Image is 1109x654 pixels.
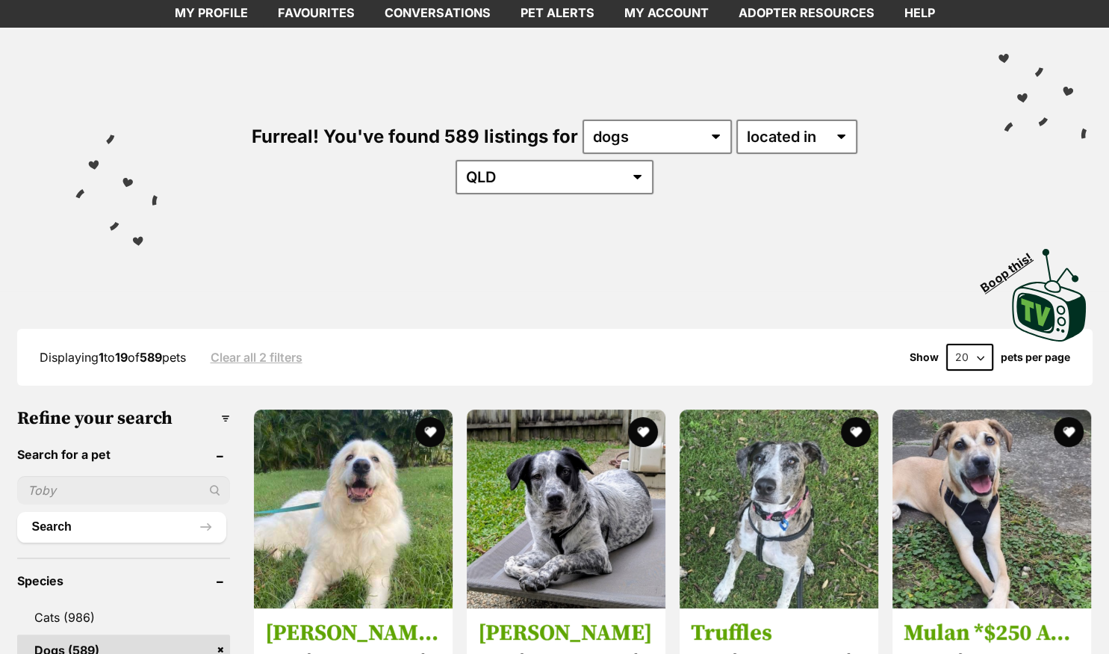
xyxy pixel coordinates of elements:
[680,410,878,608] img: Truffles - Catahoula Leopard Dog
[1054,417,1084,447] button: favourite
[1012,249,1087,342] img: PetRescue TV logo
[17,574,230,587] header: Species
[478,620,654,648] h3: [PERSON_NAME]
[467,410,665,608] img: Fredrik - Australian Cattle Dog
[892,410,1091,608] img: Mulan *$250 Adoption Fee* - Staffordshire Bull Terrier Dog
[140,350,162,365] strong: 589
[17,448,230,461] header: Search for a pet
[252,126,578,147] span: Furreal! You've found 589 listings for
[17,602,230,633] a: Cats (986)
[17,476,230,505] input: Toby
[415,417,445,447] button: favourite
[254,410,453,608] img: Eddie *$150 Adoption Fee* - Maremma Sheepdog
[841,417,871,447] button: favourite
[1001,351,1070,363] label: pets per page
[910,351,939,363] span: Show
[1012,235,1087,345] a: Boop this!
[978,241,1047,294] span: Boop this!
[904,620,1080,648] h3: Mulan *$250 Adoption Fee*
[40,350,186,365] span: Displaying to of pets
[115,350,128,365] strong: 19
[17,512,226,542] button: Search
[628,417,658,447] button: favourite
[17,408,230,429] h3: Refine your search
[265,620,441,648] h3: [PERSON_NAME] *$150 Adoption Fee*
[211,351,302,364] a: Clear all 2 filters
[99,350,104,365] strong: 1
[691,620,867,648] h3: Truffles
